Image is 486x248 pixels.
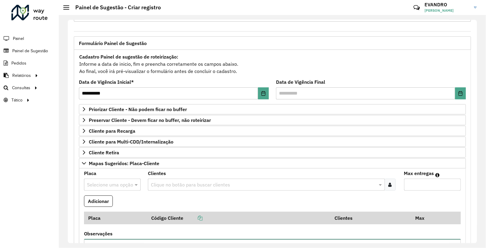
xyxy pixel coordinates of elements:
div: Informe a data de inicio, fim e preencha corretamente os campos abaixo. Ao final, você irá pré-vi... [79,53,466,75]
label: Clientes [148,170,166,177]
a: Contato Rápido [410,1,423,14]
button: Adicionar [84,195,113,207]
span: Cliente para Multi-CDD/Internalização [89,139,173,144]
th: Clientes [331,212,411,224]
button: Choose Date [258,87,269,99]
a: Mapas Sugeridos: Placa-Cliente [79,158,466,168]
a: Copiar [183,215,202,221]
span: Painel de Sugestão [12,48,48,54]
span: Formulário Painel de Sugestão [79,41,147,46]
span: Painel [13,35,24,42]
label: Max entregas [404,170,434,177]
span: Preservar Cliente - Devem ficar no buffer, não roteirizar [89,118,211,122]
span: Cliente Retira [89,150,119,155]
span: Pedidos [11,60,26,66]
span: [PERSON_NAME] [424,8,469,13]
span: Priorizar Cliente - Não podem ficar no buffer [89,107,187,112]
label: Placa [84,170,96,177]
em: Máximo de clientes que serão colocados na mesma rota com os clientes informados [436,173,440,177]
a: Cliente Retira [79,147,466,158]
span: Cliente para Recarga [89,129,135,133]
span: Relatórios [12,72,31,79]
h2: Painel de Sugestão - Criar registro [69,4,161,11]
a: Cliente para Recarga [79,126,466,136]
th: Placa [84,212,147,224]
label: Data de Vigência Inicial [79,78,134,86]
a: Cliente para Multi-CDD/Internalização [79,137,466,147]
th: Max [411,212,435,224]
h3: EVANDRO [424,2,469,8]
span: Tático [11,97,22,103]
span: Mapas Sugeridos: Placa-Cliente [89,161,159,166]
a: Priorizar Cliente - Não podem ficar no buffer [79,104,466,114]
button: Choose Date [455,87,466,99]
label: Data de Vigência Final [276,78,325,86]
label: Observações [84,230,112,237]
strong: Cadastro Painel de sugestão de roteirização: [79,54,178,60]
a: Preservar Cliente - Devem ficar no buffer, não roteirizar [79,115,466,125]
th: Código Cliente [147,212,331,224]
span: Consultas [12,85,30,91]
